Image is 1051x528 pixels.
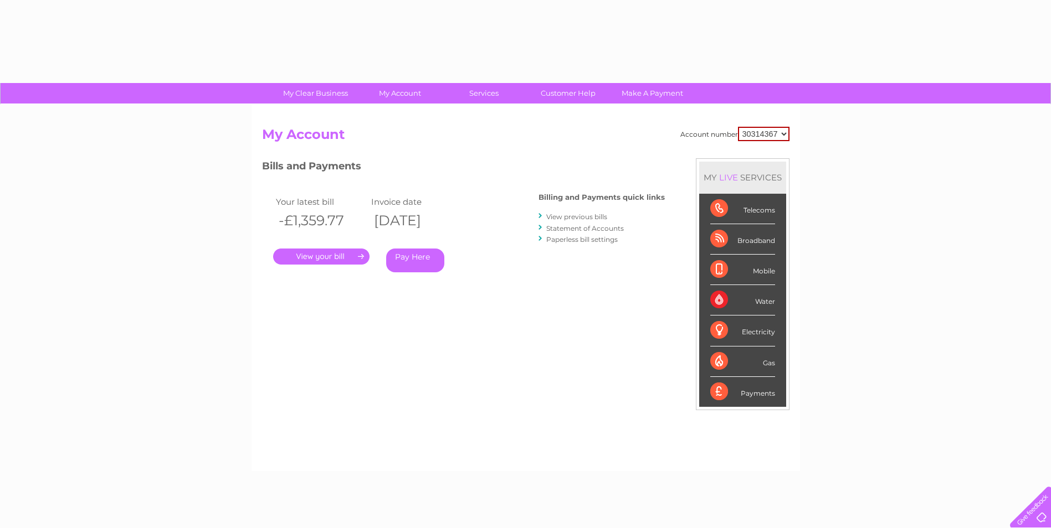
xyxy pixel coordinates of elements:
div: Telecoms [710,194,775,224]
div: Payments [710,377,775,407]
div: Broadband [710,224,775,255]
a: Paperless bill settings [546,235,618,244]
a: My Account [354,83,445,103]
a: . [273,249,370,265]
div: Mobile [710,255,775,285]
a: View previous bills [546,213,607,221]
a: My Clear Business [270,83,361,103]
th: [DATE] [368,209,464,232]
div: LIVE [717,172,740,183]
h3: Bills and Payments [262,158,665,178]
a: Make A Payment [607,83,698,103]
td: Your latest bill [273,194,369,209]
div: Electricity [710,315,775,346]
div: Gas [710,346,775,377]
a: Pay Here [386,249,444,272]
a: Statement of Accounts [546,224,624,232]
a: Services [438,83,530,103]
div: MY SERVICES [699,162,786,193]
a: Customer Help [522,83,614,103]
td: Invoice date [368,194,464,209]
th: -£1,359.77 [273,209,369,232]
div: Account number [680,127,789,141]
h2: My Account [262,127,789,148]
h4: Billing and Payments quick links [539,193,665,201]
div: Water [710,285,775,315]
